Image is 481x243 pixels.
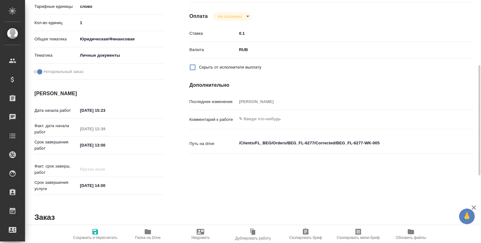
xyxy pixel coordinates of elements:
input: ✎ Введи что-нибудь [78,141,132,150]
button: Дублировать работу [227,225,279,243]
h4: [PERSON_NAME] [34,90,164,97]
span: Уведомить [191,235,210,240]
p: Ставка [189,30,237,37]
p: Кол-во единиц [34,20,78,26]
h4: Дополнительно [189,81,474,89]
span: Сохранить и пересчитать [73,235,117,240]
input: ✎ Введи что-нибудь [237,29,450,38]
p: Дата начала работ [34,107,78,114]
button: Скопировать бриф [279,225,332,243]
span: Папка на Drive [135,235,161,240]
input: Пустое поле [78,124,132,133]
p: Общая тематика [34,36,78,42]
button: Сохранить и пересчитать [69,225,122,243]
span: Скрыть от исполнителя выплату [199,64,261,70]
p: Валюта [189,47,237,53]
p: Факт. дата начала работ [34,123,78,135]
span: Дублировать работу [235,236,271,240]
p: Факт. срок заверш. работ [34,163,78,176]
p: Тарифные единицы [34,3,78,10]
p: Последнее изменение [189,99,237,105]
input: Пустое поле [78,165,132,174]
p: Тематика [34,52,78,59]
input: ✎ Введи что-нибудь [78,18,164,27]
button: Не оплачена [216,14,244,19]
div: RUB [237,44,450,55]
div: Юридическая/Финансовая [78,34,164,44]
div: слово [78,1,164,12]
input: ✎ Введи что-нибудь [78,106,132,115]
span: Нотариальный заказ [44,69,83,75]
p: Срок завершения работ [34,139,78,152]
input: ✎ Введи что-нибудь [78,181,132,190]
span: 🙏 [462,210,472,223]
button: Папка на Drive [122,225,174,243]
span: Скопировать мини-бриф [337,235,380,240]
h4: Оплата [189,13,208,20]
div: Не оплачена [213,12,251,21]
input: Пустое поле [237,97,450,106]
button: Скопировать мини-бриф [332,225,385,243]
button: 🙏 [459,209,475,224]
span: Скопировать бриф [289,235,322,240]
div: Личные документы [78,50,164,61]
span: Обновить файлы [396,235,426,240]
p: Путь на drive [189,141,237,147]
button: Обновить файлы [385,225,437,243]
p: Комментарий к работе [189,116,237,123]
p: Срок завершения услуги [34,179,78,192]
h2: Заказ [34,212,55,222]
button: Уведомить [174,225,227,243]
textarea: /Clients/FL_BEG/Orders/BEG_FL-6277/Corrected/BEG_FL-6277-WK-005 [237,138,450,148]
